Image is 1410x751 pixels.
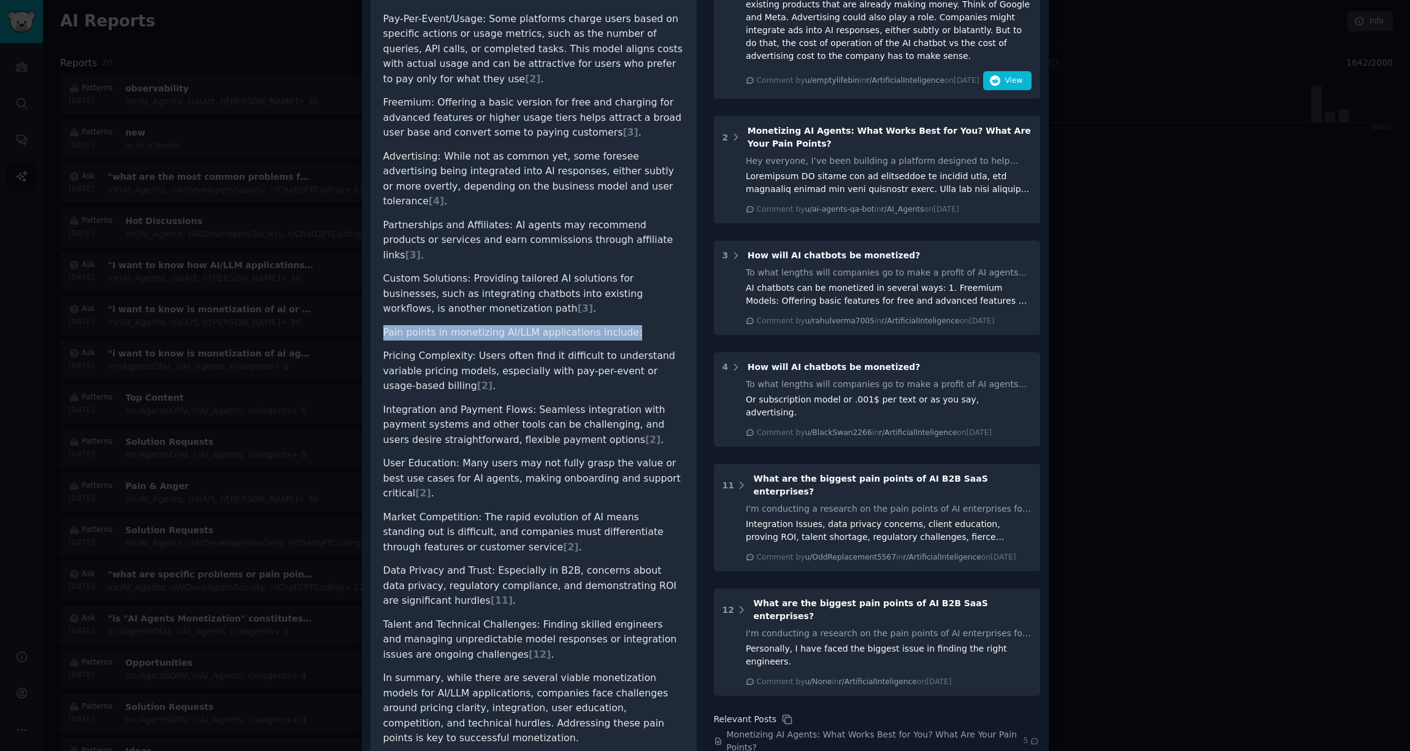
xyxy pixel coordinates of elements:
span: [ 3 ] [623,126,638,138]
span: u/emptylifebin [805,76,859,85]
a: View [983,78,1031,88]
button: View [983,71,1031,91]
div: Loremipsum DO sitame con ad elitseddoe te incidid utla, etd magnaaliq enimad min veni quisnostr e... [746,170,1032,196]
span: r/AI_Agents [881,205,924,214]
li: Freemium: Offering a basic version for free and charging for advanced features or higher usage ti... [383,95,684,141]
span: [ 3 ] [578,302,593,314]
span: [ 2 ] [415,487,431,499]
p: In summary, while there are several viable monetization models for AI/LLM applications, companies... [383,671,684,746]
div: 12 [722,604,734,617]
span: u/BlackSwan2266 [805,428,872,437]
div: To what lengths will companies go to make a profit of AI agents? Currently there are many of them... [746,378,1032,391]
span: [ 2 ] [525,73,540,85]
div: Personally, I have faced the biggest issue in finding the right engineers. [746,642,1032,668]
div: Comment by in on [DATE] [757,316,995,327]
p: Pain points in monetizing AI/LLM applications include: [383,325,684,341]
span: How will AI chatbots be monetized? [748,362,921,372]
div: Comment by in on [DATE] [757,204,959,215]
li: Market Competition: The rapid evolution of AI means standing out is difficult, and companies must... [383,510,684,555]
span: What are the biggest pain points of AI B2B SaaS enterprises? [753,474,987,496]
span: How will AI chatbots be monetized? [748,250,921,260]
span: [ 2 ] [563,541,578,553]
div: Relevant Posts [714,713,776,726]
div: Comment by in on [DATE] [757,677,952,688]
span: r/ArtificialInteligence [881,317,959,325]
span: r/ArtificialInteligence [879,428,957,437]
span: [ 12 ] [529,649,551,660]
div: Comment by in on [DATE] [757,75,979,87]
span: r/ArtificialInteligence [866,76,944,85]
li: User Education: Many users may not fully grasp the value or best use cases for AI agents, making ... [383,456,684,501]
div: I'm conducting a research on the pain points of AI enterprises for a SaaS I'm building. Do AI ent... [746,627,1032,640]
span: [ 2 ] [477,380,492,391]
span: [ 11 ] [491,595,513,606]
span: [ 2 ] [645,434,661,445]
li: Talent and Technical Challenges: Finding skilled engineers and managing unpredictable model respo... [383,617,684,663]
li: Custom Solutions: Providing tailored AI solutions for businesses, such as integrating chatbots in... [383,271,684,317]
li: Partnerships and Affiliates: AI agents may recommend products or services and earn commissions th... [383,218,684,263]
div: Integration Issues, data privacy concerns, client education, proving ROI, talent shortage, regula... [746,518,1032,544]
div: 3 [722,249,729,262]
div: To what lengths will companies go to make a profit of AI agents? Currently there are many of them... [746,266,1032,279]
li: Integration and Payment Flows: Seamless integration with payment systems and other tools can be c... [383,402,684,448]
div: AI chatbots can be monetized in several ways: 1. Freemium Models: Offering basic features for fre... [746,282,1032,307]
span: View [1005,75,1022,87]
span: Monetizing AI Agents: What Works Best for You? What Are Your Pain Points? [748,126,1031,148]
li: Advertising: While not as common yet, some foresee advertising being integrated into AI responses... [383,149,684,209]
li: Pricing Complexity: Users often find it difficult to understand variable pricing models, especial... [383,349,684,394]
div: Hey everyone, I’ve been building a platform designed to help individuals and companies build and ... [746,155,1032,168]
li: Pay-Per-Event/Usage: Some platforms charge users based on specific actions or usage metrics, such... [383,12,684,87]
div: Or subscription model or .001$ per text or as you say, advertising. [746,393,1032,419]
div: 11 [722,479,734,492]
span: u/ai-agents-qa-bot [805,205,874,214]
span: [ 4 ] [429,195,444,207]
span: 5 [1023,736,1040,747]
span: u/OddReplacement5567 [805,553,896,561]
span: r/ArtificialInteligence [903,553,981,561]
span: r/ArtificialInteligence [838,677,916,686]
div: 2 [722,131,729,144]
span: [ 3 ] [405,249,421,261]
li: Data Privacy and Trust: Especially in B2B, concerns about data privacy, regulatory compliance, an... [383,563,684,609]
div: I'm conducting a research on the pain points of AI enterprises for a SaaS I'm building. Do AI ent... [746,503,1032,515]
div: Comment by in on [DATE] [757,428,992,439]
div: 4 [722,361,729,374]
span: u/None [805,677,832,686]
span: u/rahulverma7005 [805,317,875,325]
div: Comment by in on [DATE] [757,552,1016,563]
span: What are the biggest pain points of AI B2B SaaS enterprises? [753,598,987,621]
